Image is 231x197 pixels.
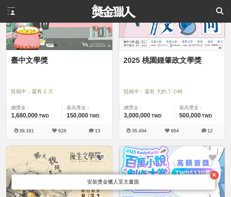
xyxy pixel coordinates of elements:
[39,113,49,119] span: TWD
[124,112,150,119] span: 3,000,000
[171,128,179,133] span: 664
[20,178,206,186] p: 安裝獎金獵人至主畫面
[58,128,66,133] span: 628
[132,128,147,133] span: 35,494
[151,113,161,119] span: TWD
[11,55,108,66] a: 臺中文學獎
[179,112,200,119] span: 500,000
[179,104,220,112] span: 最高獎金：
[207,128,212,133] span: 12
[19,128,34,133] span: 39,181
[89,113,99,119] span: TWD
[123,88,221,96] span: 投稿中：還有 大約 7 小時
[124,104,170,112] span: 總獎金：
[11,112,38,119] span: 1,680,000
[67,112,88,119] span: 150,000
[11,88,108,96] span: 投稿中：還有 2 天
[67,104,108,112] span: 最高獎金：
[95,128,100,133] span: 13
[11,104,57,112] span: 總獎金：
[202,113,212,119] span: TWD
[123,55,221,66] a: 2025 桃園鍾肇政文學獎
